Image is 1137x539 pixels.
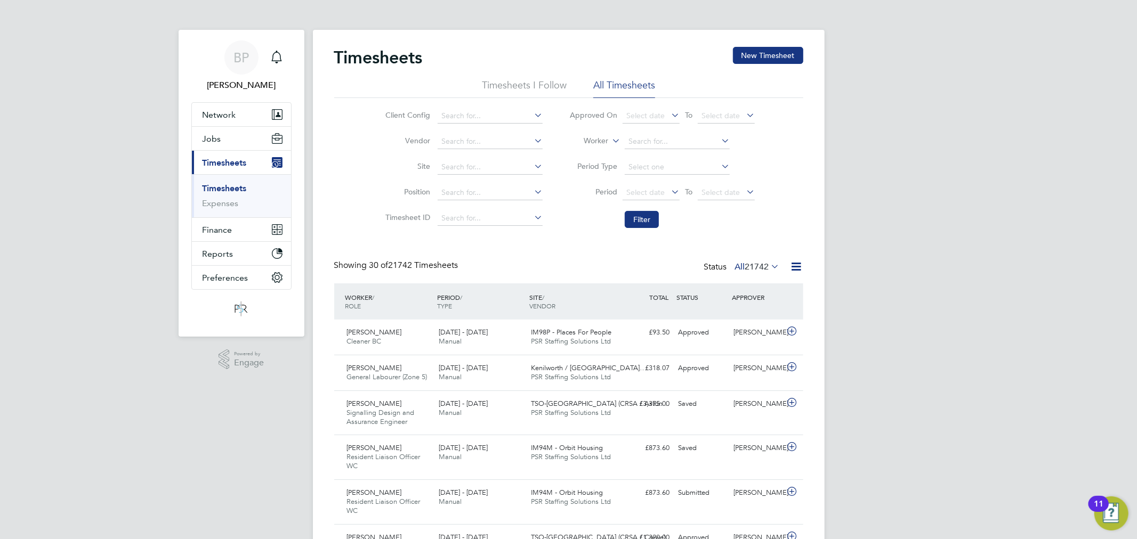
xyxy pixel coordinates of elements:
span: [PERSON_NAME] [347,328,402,337]
span: ROLE [345,301,361,310]
label: Period [569,187,617,197]
div: £3,375.00 [619,395,674,413]
span: Select date [701,111,740,120]
span: / [542,293,544,301]
div: Approved [674,324,730,341]
span: TSO-[GEOGRAPHIC_DATA] (CRSA / Aston… [531,399,670,408]
input: Search for... [438,109,543,124]
img: psrsolutions-logo-retina.png [231,300,251,317]
h2: Timesheets [334,47,423,68]
li: Timesheets I Follow [482,79,567,98]
div: 11 [1094,504,1103,518]
span: Manual [439,372,462,381]
button: Open Resource Center, 11 new notifications [1094,496,1128,530]
input: Search for... [438,134,543,149]
span: [DATE] - [DATE] [439,363,488,372]
a: Expenses [203,198,239,208]
span: PSR Staffing Solutions Ltd [531,408,611,417]
span: Network [203,110,236,120]
div: [PERSON_NAME] [729,324,785,341]
span: PSR Staffing Solutions Ltd [531,337,611,346]
span: BP [233,51,249,64]
span: Powered by [234,349,264,358]
span: Select date [626,111,665,120]
button: New Timesheet [733,47,803,64]
span: Signalling Design and Assurance Engineer [347,408,415,426]
div: [PERSON_NAME] [729,484,785,502]
span: [DATE] - [DATE] [439,443,488,452]
input: Search for... [438,160,543,175]
button: Timesheets [192,151,291,174]
span: Manual [439,452,462,461]
span: [PERSON_NAME] [347,488,402,497]
span: Resident Liaison Officer WC [347,452,421,470]
label: All [735,262,780,272]
div: £873.60 [619,484,674,502]
label: Position [382,187,430,197]
span: Timesheets [203,158,247,168]
span: Manual [439,497,462,506]
a: Powered byEngage [219,349,264,370]
a: Timesheets [203,183,247,193]
div: SITE [527,288,619,315]
button: Network [192,103,291,126]
span: To [682,185,696,199]
span: [DATE] - [DATE] [439,328,488,337]
label: Site [382,161,430,171]
input: Search for... [438,211,543,226]
span: [PERSON_NAME] [347,443,402,452]
span: PSR Staffing Solutions Ltd [531,497,611,506]
div: [PERSON_NAME] [729,360,785,377]
span: Engage [234,358,264,367]
span: / [373,293,375,301]
button: Jobs [192,127,291,150]
span: [DATE] - [DATE] [439,399,488,408]
span: Jobs [203,134,221,144]
span: Manual [439,408,462,417]
span: Ben Perkin [191,79,292,92]
span: [PERSON_NAME] [347,399,402,408]
span: Resident Liaison Officer WC [347,497,421,515]
span: PSR Staffing Solutions Ltd [531,372,611,381]
div: Saved [674,395,730,413]
div: £318.07 [619,360,674,377]
a: BP[PERSON_NAME] [191,40,292,92]
span: TOTAL [650,293,669,301]
div: £93.50 [619,324,674,341]
span: Kenilworth / [GEOGRAPHIC_DATA]… [531,363,647,372]
li: All Timesheets [593,79,655,98]
label: Worker [560,136,608,146]
span: Select date [701,187,740,197]
a: Go to home page [191,300,292,317]
span: Preferences [203,273,248,283]
span: Reports [203,249,233,259]
input: Search for... [438,185,543,200]
label: Period Type [569,161,617,171]
span: TYPE [437,301,452,310]
span: Select date [626,187,665,197]
div: Saved [674,439,730,457]
div: [PERSON_NAME] [729,439,785,457]
span: Finance [203,225,232,235]
nav: Main navigation [179,30,304,337]
label: Vendor [382,136,430,145]
span: General Labourer (Zone 5) [347,372,428,381]
button: Finance [192,218,291,241]
button: Filter [625,211,659,228]
div: Submitted [674,484,730,502]
div: WORKER [343,288,435,315]
span: IM94M - Orbit Housing [531,443,603,452]
input: Select one [625,160,730,175]
div: Approved [674,360,730,377]
span: VENDOR [529,301,555,310]
label: Timesheet ID [382,213,430,222]
span: IM98P - Places For People [531,328,611,337]
div: PERIOD [434,288,527,315]
button: Reports [192,242,291,265]
span: 30 of [369,260,389,271]
span: To [682,108,696,122]
span: 21742 Timesheets [369,260,458,271]
div: Status [704,260,782,275]
div: [PERSON_NAME] [729,395,785,413]
div: Showing [334,260,461,271]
